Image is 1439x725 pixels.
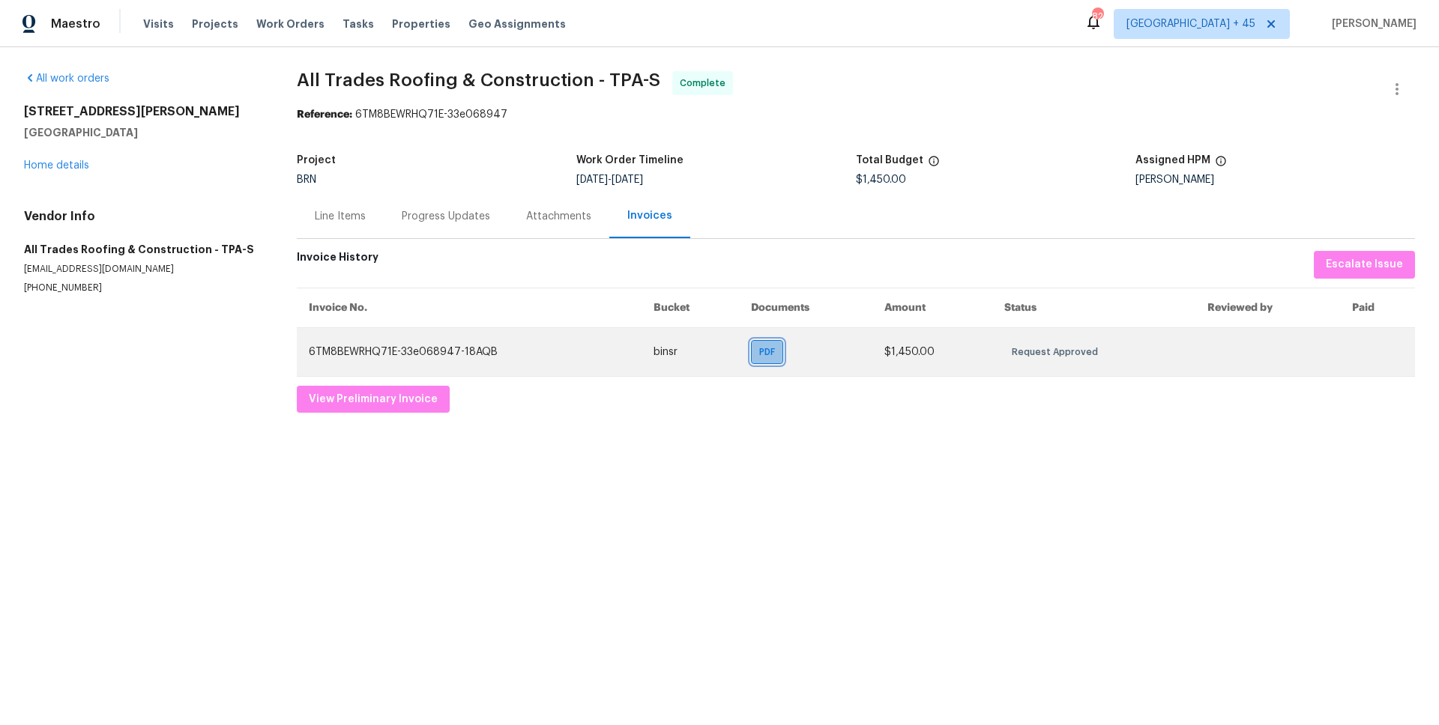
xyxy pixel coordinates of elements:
[24,282,261,294] p: [PHONE_NUMBER]
[1126,16,1255,31] span: [GEOGRAPHIC_DATA] + 45
[928,155,940,175] span: The total cost of line items that have been proposed by Opendoor. This sum includes line items th...
[884,347,935,357] span: $1,450.00
[1326,16,1417,31] span: [PERSON_NAME]
[24,160,89,171] a: Home details
[612,175,643,185] span: [DATE]
[872,288,992,327] th: Amount
[24,125,261,140] h5: [GEOGRAPHIC_DATA]
[1340,288,1415,327] th: Paid
[1135,175,1415,185] div: [PERSON_NAME]
[24,242,261,257] h5: All Trades Roofing & Construction - TPA-S
[856,175,906,185] span: $1,450.00
[392,16,450,31] span: Properties
[1092,9,1102,24] div: 826
[739,288,872,327] th: Documents
[297,175,316,185] span: BRN
[468,16,566,31] span: Geo Assignments
[297,386,450,413] button: View Preliminary Invoice
[402,209,490,224] div: Progress Updates
[1215,155,1227,175] span: The hpm assigned to this work order.
[192,16,238,31] span: Projects
[256,16,325,31] span: Work Orders
[297,155,336,166] h5: Project
[297,107,1415,122] div: 6TM8BEWRHQ71E-33e068947
[297,71,660,89] span: All Trades Roofing & Construction - TPA-S
[24,209,261,224] h4: Vendor Info
[143,16,174,31] span: Visits
[1135,155,1210,166] h5: Assigned HPM
[576,175,608,185] span: [DATE]
[680,76,731,91] span: Complete
[343,19,374,29] span: Tasks
[856,155,923,166] h5: Total Budget
[642,327,739,376] td: binsr
[1314,251,1415,279] button: Escalate Issue
[24,73,109,84] a: All work orders
[576,155,684,166] h5: Work Order Timeline
[297,288,642,327] th: Invoice No.
[309,390,438,409] span: View Preliminary Invoice
[526,209,591,224] div: Attachments
[576,175,643,185] span: -
[297,327,642,376] td: 6TM8BEWRHQ71E-33e068947-18AQB
[751,340,783,364] div: PDF
[1012,345,1104,360] span: Request Approved
[627,208,672,223] div: Invoices
[315,209,366,224] div: Line Items
[24,263,261,276] p: [EMAIL_ADDRESS][DOMAIN_NAME]
[642,288,739,327] th: Bucket
[24,104,261,119] h2: [STREET_ADDRESS][PERSON_NAME]
[51,16,100,31] span: Maestro
[759,345,781,360] span: PDF
[1326,255,1403,274] span: Escalate Issue
[297,109,352,120] b: Reference:
[992,288,1195,327] th: Status
[1195,288,1340,327] th: Reviewed by
[297,251,378,271] h6: Invoice History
